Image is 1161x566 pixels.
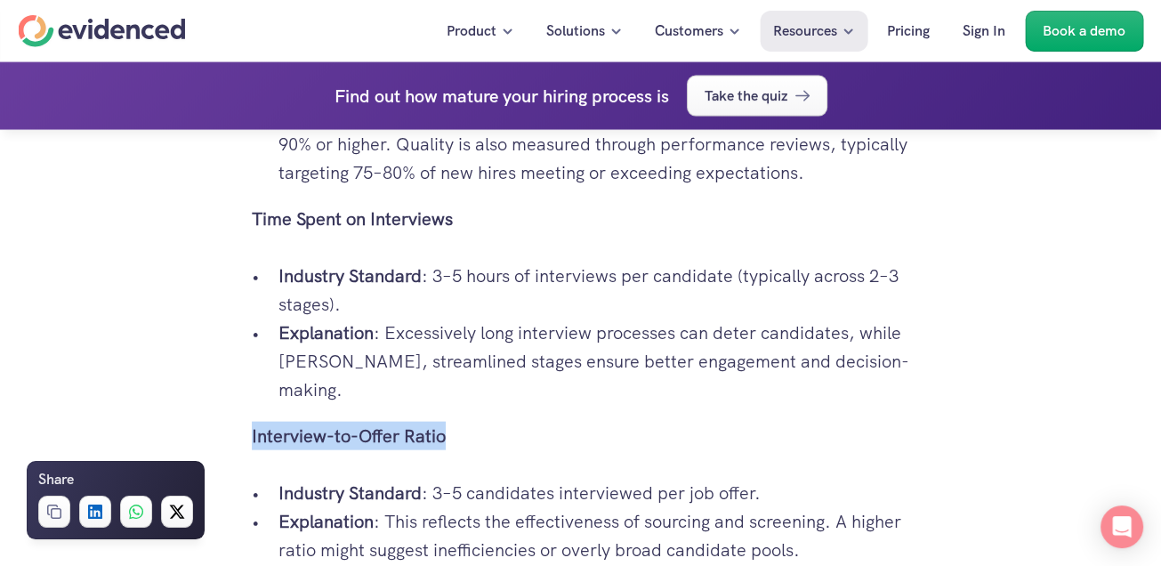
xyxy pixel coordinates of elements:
[278,321,374,344] strong: Explanation
[1101,505,1143,548] div: Open Intercom Messenger
[18,15,185,47] a: Home
[874,11,943,52] a: Pricing
[278,481,422,505] strong: Industry Standard
[252,207,453,230] strong: Time Spent on Interviews
[887,20,930,43] p: Pricing
[278,262,910,319] p: : 3–5 hours of interviews per candidate (typically across 2–3 stages).
[278,510,374,533] strong: Explanation
[963,20,1005,43] p: Sign In
[278,101,910,187] p: : A common benchmark is achieving a 90-day retention rate of 80–90% or higher. Quality is also me...
[252,424,446,448] strong: Interview-to-Offer Ratio
[278,319,910,404] p: : Excessively long interview processes can deter candidates, while [PERSON_NAME], streamlined sta...
[1025,11,1143,52] a: Book a demo
[949,11,1019,52] a: Sign In
[705,85,787,108] p: Take the quiz
[447,20,496,43] p: Product
[335,82,669,110] h4: Find out how mature your hiring process is
[278,507,910,564] p: : This reflects the effectiveness of sourcing and screening. A higher ratio might suggest ineffic...
[38,468,74,491] h6: Share
[278,479,910,507] p: : 3–5 candidates interviewed per job offer.
[655,20,723,43] p: Customers
[1043,20,1125,43] p: Book a demo
[687,76,827,117] a: Take the quiz
[546,20,605,43] p: Solutions
[773,20,837,43] p: Resources
[278,264,422,287] strong: Industry Standard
